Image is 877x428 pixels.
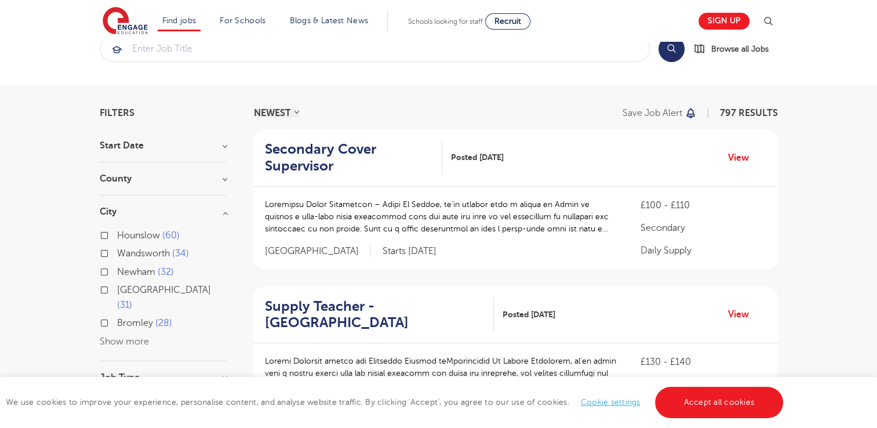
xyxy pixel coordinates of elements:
[494,17,521,26] span: Recruit
[711,42,769,56] span: Browse all Jobs
[117,267,155,277] span: Newham
[290,16,369,25] a: Blogs & Latest News
[265,198,618,235] p: Loremipsu Dolor Sitametcon – Adipi El Seddoe, te’in utlabor etdo m aliqua en Admin ve quisnos e u...
[100,35,650,62] div: Submit
[100,207,227,216] h3: City
[451,151,504,164] span: Posted [DATE]
[6,398,786,407] span: We use cookies to improve your experience, personalise content, and analyse website traffic. By c...
[641,355,766,369] p: £130 - £140
[162,230,180,241] span: 60
[117,300,132,310] span: 31
[100,36,649,61] input: Submit
[383,245,436,257] p: Starts [DATE]
[728,150,758,165] a: View
[155,318,172,328] span: 28
[655,387,784,418] a: Accept all cookies
[623,108,697,118] button: Save job alert
[162,16,196,25] a: Find jobs
[117,267,125,274] input: Newham 32
[158,267,174,277] span: 32
[485,13,530,30] a: Recruit
[117,318,125,325] input: Bromley 28
[100,141,227,150] h3: Start Date
[265,298,485,332] h2: Supply Teacher - [GEOGRAPHIC_DATA]
[117,285,211,295] span: [GEOGRAPHIC_DATA]
[100,108,134,118] span: Filters
[103,7,148,36] img: Engage Education
[265,355,618,391] p: Loremi Dolorsit ametco adi Elitseddo Eiusmod teMporincidid Ut Labore Etdolorem, al’en admin veni ...
[698,13,749,30] a: Sign up
[694,42,778,56] a: Browse all Jobs
[503,309,555,321] span: Posted [DATE]
[408,17,483,26] span: Schools looking for staff
[641,221,766,235] p: Secondary
[100,336,149,347] button: Show more
[117,230,160,241] span: Hounslow
[265,141,434,175] h2: Secondary Cover Supervisor
[720,108,778,118] span: 797 RESULTS
[117,248,170,259] span: Wandsworth
[117,248,125,256] input: Wandsworth 34
[265,141,443,175] a: Secondary Cover Supervisor
[265,245,371,257] span: [GEOGRAPHIC_DATA]
[117,318,153,328] span: Bromley
[581,398,641,407] a: Cookie settings
[623,108,682,118] p: Save job alert
[117,230,125,238] input: Hounslow 60
[658,36,685,62] button: Search
[100,373,227,382] h3: Job Type
[641,198,766,212] p: £100 - £110
[117,285,125,292] input: [GEOGRAPHIC_DATA] 31
[641,244,766,257] p: Daily Supply
[220,16,265,25] a: For Schools
[172,248,189,259] span: 34
[100,174,227,183] h3: County
[265,298,494,332] a: Supply Teacher - [GEOGRAPHIC_DATA]
[728,307,758,322] a: View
